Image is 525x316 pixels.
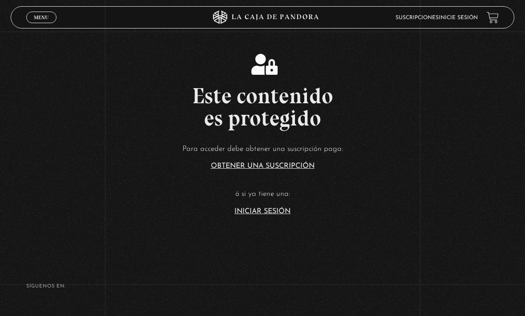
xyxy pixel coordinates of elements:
[31,22,52,28] span: Cerrar
[234,208,291,215] a: Iniciar Sesión
[34,15,48,20] span: Menu
[26,284,499,289] h4: SÍguenos en:
[211,162,315,170] a: Obtener una suscripción
[439,15,478,20] a: Inicie sesión
[487,12,499,24] a: View your shopping cart
[396,15,439,20] a: Suscripciones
